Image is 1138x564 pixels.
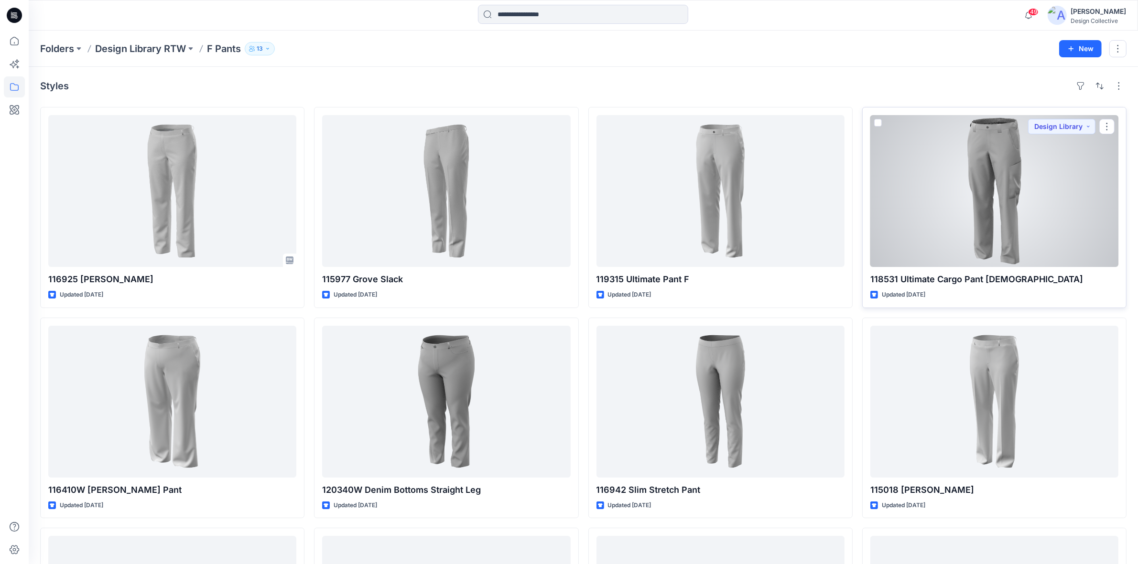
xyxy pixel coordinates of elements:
p: 13 [257,43,263,54]
a: 120340W Denim Bottoms Straight Leg [322,326,570,478]
a: 119315 Ultimate Pant F [596,115,845,267]
img: avatar [1048,6,1067,25]
p: 116925 [PERSON_NAME] [48,273,296,286]
p: 115018 [PERSON_NAME] [870,483,1118,497]
p: Updated [DATE] [334,500,377,511]
p: Updated [DATE] [334,290,377,300]
span: 49 [1028,8,1039,16]
p: Updated [DATE] [60,290,103,300]
a: 116942 Slim Stretch Pant [596,326,845,478]
p: Updated [DATE] [60,500,103,511]
p: 119315 Ultimate Pant F [596,273,845,286]
p: Updated [DATE] [608,290,651,300]
p: 116942 Slim Stretch Pant [596,483,845,497]
div: [PERSON_NAME] [1071,6,1126,17]
a: 116925 Olympia Slack [48,115,296,267]
div: Design Collective [1071,17,1126,24]
a: 118531 Ultimate Cargo Pant Female [870,115,1118,267]
h4: Styles [40,80,69,92]
p: Updated [DATE] [608,500,651,511]
button: New [1059,40,1102,57]
a: 115977 Grove Slack [322,115,570,267]
p: Updated [DATE] [882,290,925,300]
p: Updated [DATE] [882,500,925,511]
p: 118531 Ultimate Cargo Pant [DEMOGRAPHIC_DATA] [870,273,1118,286]
p: 115977 Grove Slack [322,273,570,286]
a: 116410W Caton Pant [48,326,296,478]
a: 115018 Astor Slacks [870,326,1118,478]
a: Folders [40,42,74,55]
p: 116410W [PERSON_NAME] Pant [48,483,296,497]
p: F Pants [207,42,241,55]
p: 120340W Denim Bottoms Straight Leg [322,483,570,497]
button: 13 [245,42,275,55]
a: Design Library RTW [95,42,186,55]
